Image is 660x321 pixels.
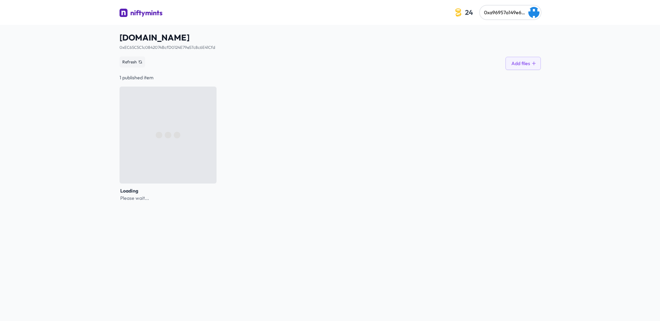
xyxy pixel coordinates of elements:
img: niftymints logo [120,9,128,17]
p: Please wait... [120,195,149,202]
span: Loading [120,188,138,194]
img: Jerry Yuen [528,7,539,18]
a: LoadingLoadingPlease wait... [120,87,217,202]
span: 0xa96957a149e6e7919422753dcf30baca2f7a4370 [484,9,595,16]
span: 24 [464,7,474,18]
img: coin-icon.3a8a4044.svg [453,7,464,18]
a: niftymints [120,8,163,19]
div: niftymints [130,8,162,18]
span: [DOMAIN_NAME] [120,32,541,43]
a: 0xEC65C5C1c0842074BcfD0124E79e57c8c6E41Cfd [120,45,215,50]
div: 1 published item [120,74,541,81]
button: Refresh [120,56,145,68]
img: Loading [120,87,217,184]
span: Refresh [122,59,137,65]
button: 0xa96957a149e6e7919422753dcf30baca2f7a4370 [480,6,541,19]
button: Add files [505,57,541,70]
button: 24 [451,6,477,19]
div: Click to show details [120,87,217,184]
